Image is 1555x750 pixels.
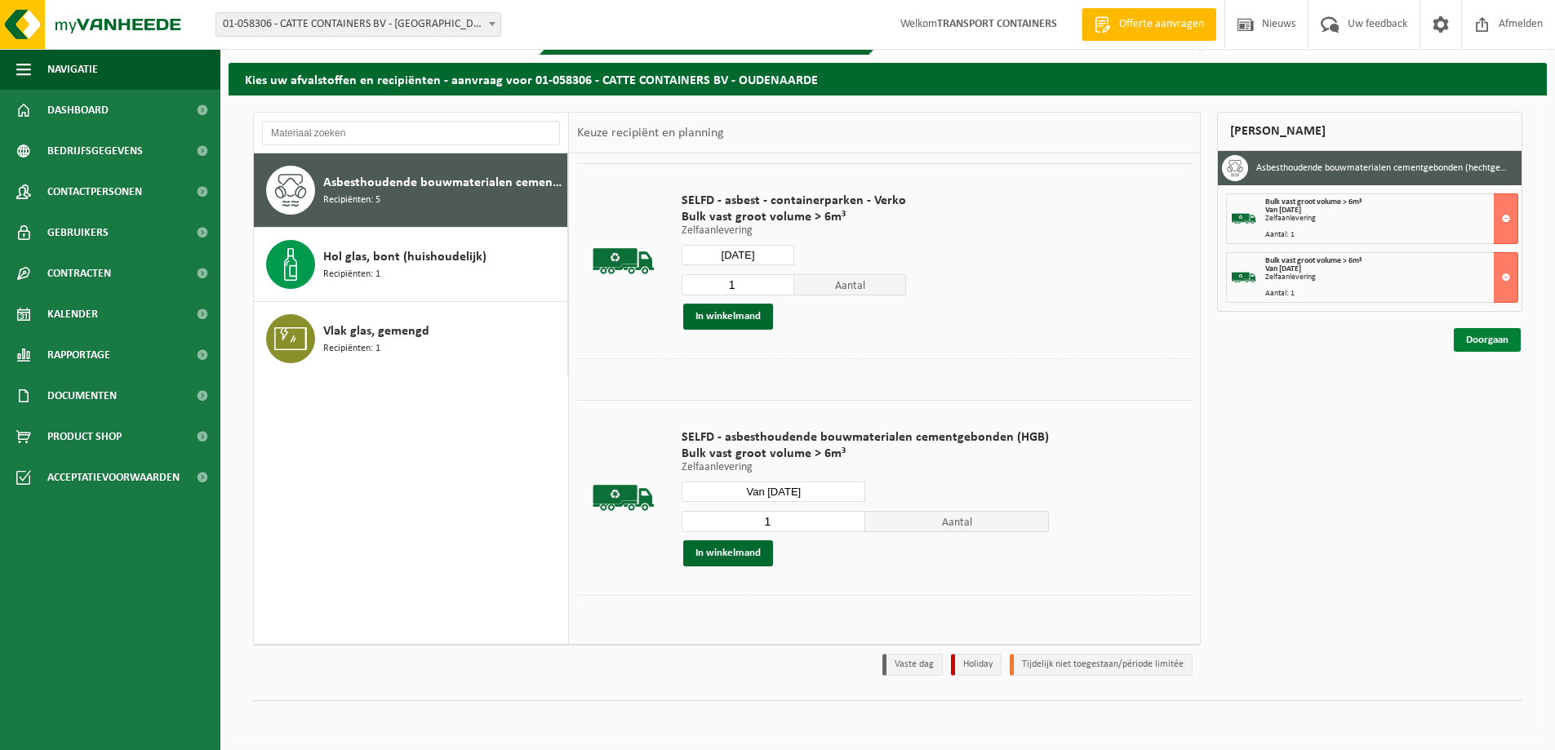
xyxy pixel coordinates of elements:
[47,49,98,90] span: Navigatie
[323,173,563,193] span: Asbesthoudende bouwmaterialen cementgebonden (hechtgebonden)
[865,511,1049,532] span: Aantal
[1010,654,1193,676] li: Tijdelijk niet toegestaan/période limitée
[47,253,111,294] span: Contracten
[215,12,501,37] span: 01-058306 - CATTE CONTAINERS BV - OUDENAARDE
[254,153,568,228] button: Asbesthoudende bouwmaterialen cementgebonden (hechtgebonden) Recipiënten: 5
[682,462,1049,473] p: Zelfaanlevering
[682,245,794,265] input: Selecteer datum
[683,540,773,566] button: In winkelmand
[1265,290,1517,298] div: Aantal: 1
[683,304,773,330] button: In winkelmand
[323,322,429,341] span: Vlak glas, gemengd
[216,13,500,36] span: 01-058306 - CATTE CONTAINERS BV - OUDENAARDE
[323,267,380,282] span: Recipiënten: 1
[47,457,180,498] span: Acceptatievoorwaarden
[1115,16,1208,33] span: Offerte aanvragen
[937,18,1057,30] strong: TRANSPORT CONTAINERS
[1265,256,1362,265] span: Bulk vast groot volume > 6m³
[323,247,486,267] span: Hol glas, bont (huishoudelijk)
[47,416,122,457] span: Product Shop
[682,446,1049,462] span: Bulk vast groot volume > 6m³
[1256,155,1509,181] h3: Asbesthoudende bouwmaterialen cementgebonden (hechtgebonden)
[1265,231,1517,239] div: Aantal: 1
[1265,197,1362,206] span: Bulk vast groot volume > 6m³
[229,63,1547,95] h2: Kies uw afvalstoffen en recipiënten - aanvraag voor 01-058306 - CATTE CONTAINERS BV - OUDENAARDE
[1265,273,1517,282] div: Zelfaanlevering
[1265,215,1517,223] div: Zelfaanlevering
[254,302,568,375] button: Vlak glas, gemengd Recipiënten: 1
[682,225,906,237] p: Zelfaanlevering
[682,482,865,502] input: Selecteer datum
[47,335,110,375] span: Rapportage
[47,171,142,212] span: Contactpersonen
[882,654,943,676] li: Vaste dag
[47,212,109,253] span: Gebruikers
[47,90,109,131] span: Dashboard
[323,193,380,208] span: Recipiënten: 5
[794,274,907,295] span: Aantal
[323,341,380,357] span: Recipiënten: 1
[47,131,143,171] span: Bedrijfsgegevens
[951,654,1002,676] li: Holiday
[682,209,906,225] span: Bulk vast groot volume > 6m³
[47,294,98,335] span: Kalender
[47,375,117,416] span: Documenten
[262,121,560,145] input: Materiaal zoeken
[1265,264,1301,273] strong: Van [DATE]
[569,113,732,153] div: Keuze recipiënt en planning
[1454,328,1521,352] a: Doorgaan
[1265,206,1301,215] strong: Van [DATE]
[682,429,1049,446] span: SELFD - asbesthoudende bouwmaterialen cementgebonden (HGB)
[1217,112,1522,151] div: [PERSON_NAME]
[682,193,906,209] span: SELFD - asbest - containerparken - Verko
[1082,8,1216,41] a: Offerte aanvragen
[254,228,568,302] button: Hol glas, bont (huishoudelijk) Recipiënten: 1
